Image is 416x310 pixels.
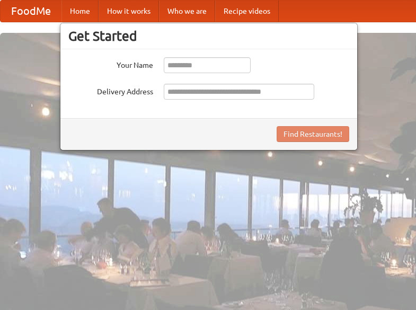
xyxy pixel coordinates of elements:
[159,1,215,22] a: Who we are
[68,84,153,97] label: Delivery Address
[1,1,61,22] a: FoodMe
[99,1,159,22] a: How it works
[68,28,349,44] h3: Get Started
[61,1,99,22] a: Home
[68,57,153,70] label: Your Name
[277,126,349,142] button: Find Restaurants!
[215,1,279,22] a: Recipe videos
